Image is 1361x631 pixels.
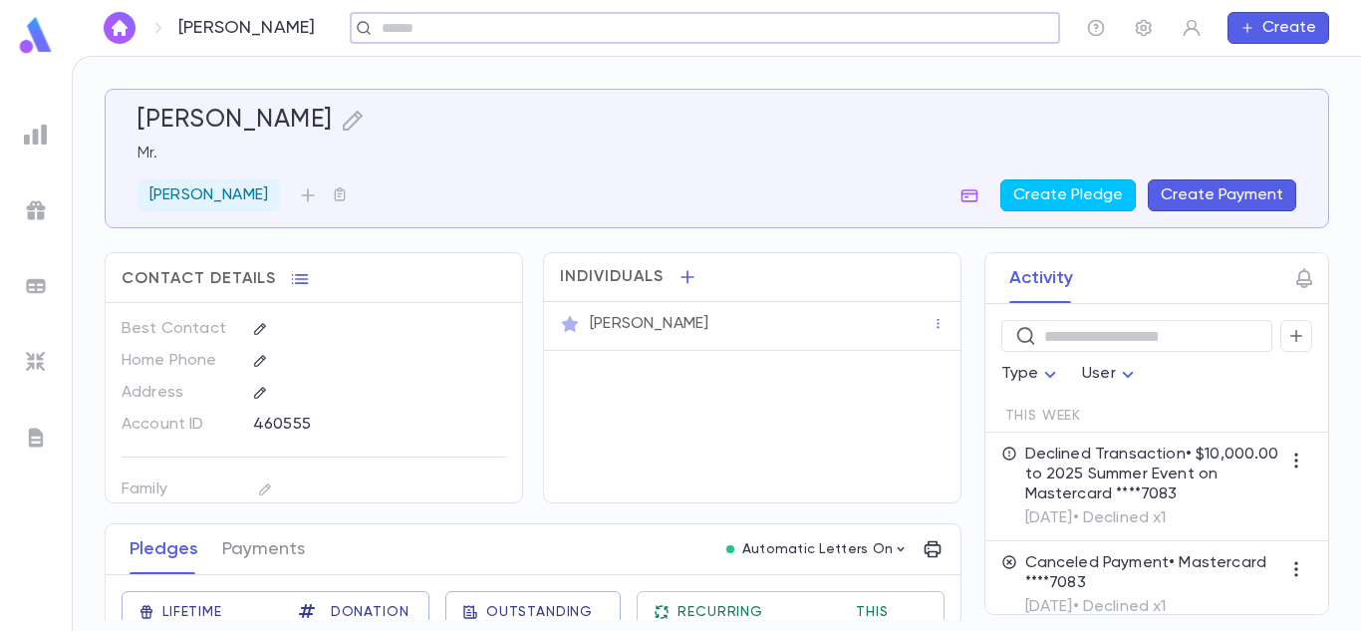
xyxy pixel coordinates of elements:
[1148,179,1296,211] button: Create Payment
[24,198,48,222] img: campaigns_grey.99e729a5f7ee94e3726e6486bddda8f1.svg
[149,185,268,205] p: [PERSON_NAME]
[122,313,236,345] p: Best Contact
[1025,597,1280,617] p: [DATE] • Declined x1
[1005,408,1082,424] span: This Week
[1000,179,1136,211] button: Create Pledge
[122,377,236,409] p: Address
[137,106,333,136] h5: [PERSON_NAME]
[560,267,664,287] span: Individuals
[1001,355,1063,394] div: Type
[137,179,280,211] div: [PERSON_NAME]
[108,20,132,36] img: home_white.a664292cf8c1dea59945f0da9f25487c.svg
[1025,508,1280,528] p: [DATE] • Declined x1
[122,409,236,441] p: Account ID
[222,524,305,574] button: Payments
[1009,253,1073,303] button: Activity
[1001,366,1039,382] span: Type
[1082,366,1116,382] span: User
[486,604,593,620] span: Outstanding
[1025,553,1280,593] p: Canceled Payment • Mastercard ****7083
[590,314,708,334] p: [PERSON_NAME]
[1025,445,1280,504] p: Declined Transaction • $10,000.00 to 2025 Summer Event on Mastercard ****7083
[1227,12,1329,44] button: Create
[137,144,1296,163] p: Mr.
[16,16,56,55] img: logo
[253,409,455,439] div: 460555
[1082,355,1140,394] div: User
[718,535,918,563] button: Automatic Letters On
[130,524,198,574] button: Pledges
[742,541,894,557] p: Automatic Letters On
[178,17,315,39] p: [PERSON_NAME]
[24,350,48,374] img: imports_grey.530a8a0e642e233f2baf0ef88e8c9fcb.svg
[24,123,48,147] img: reports_grey.c525e4749d1bce6a11f5fe2a8de1b229.svg
[122,473,236,505] p: Family
[24,274,48,298] img: batches_grey.339ca447c9d9533ef1741baa751efc33.svg
[24,426,48,450] img: letters_grey.7941b92b52307dd3b8a917253454ce1c.svg
[122,345,236,377] p: Home Phone
[122,269,276,289] span: Contact Details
